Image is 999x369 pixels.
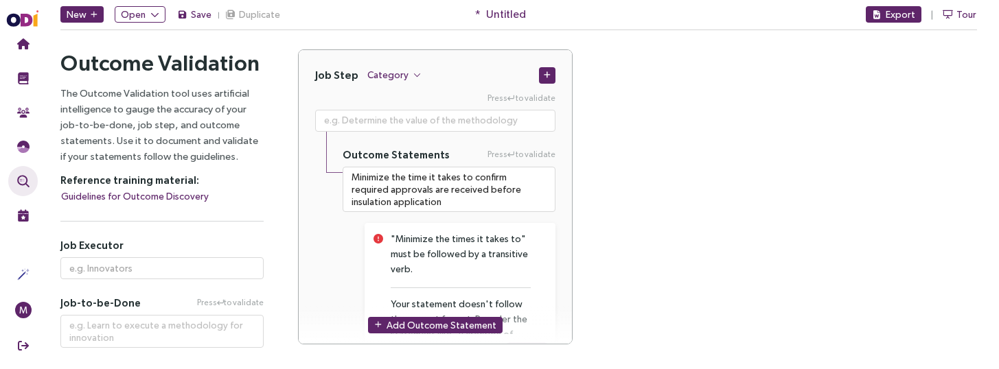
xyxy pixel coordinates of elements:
[60,257,264,279] input: e.g. Innovators
[866,6,921,23] button: Export
[956,7,976,22] span: Tour
[8,97,38,128] button: Community
[17,175,30,187] img: Outcome Validation
[225,6,281,23] button: Duplicate
[942,6,977,23] button: Tour
[17,106,30,119] img: Community
[8,63,38,93] button: Training
[60,239,264,252] h5: Job Executor
[60,296,141,309] span: Job-to-be-Done
[60,49,264,77] h2: Outcome Validation
[886,7,915,22] span: Export
[17,268,30,281] img: Actions
[8,259,38,289] button: Actions
[67,7,87,22] span: New
[60,174,199,186] strong: Reference training material:
[487,148,555,161] span: Press to validate
[60,315,264,348] textarea: Press Enter to validate
[121,7,146,22] span: Open
[343,167,555,212] textarea: Press Enter to validate
[8,295,38,325] button: M
[176,6,212,23] button: Save
[17,141,30,153] img: JTBD Needs Framework
[115,6,165,23] button: Open
[191,7,211,22] span: Save
[8,29,38,59] button: Home
[60,85,264,164] p: The Outcome Validation tool uses artificial intelligence to gauge the accuracy of your job-to-be-...
[19,302,27,318] span: M
[60,6,104,23] button: New
[486,5,526,23] span: Untitled
[17,209,30,222] img: Live Events
[343,148,450,161] h5: Outcome Statements
[391,231,531,276] div: "Minimize the times it takes to" must be followed by a transitive verb.
[315,69,358,82] h4: Job Step
[60,188,209,204] button: Guidelines for Outcome Discovery
[387,317,496,332] span: Add Outcome Statement
[8,200,38,230] button: Live Events
[197,296,264,309] span: Press to validate
[61,189,209,204] span: Guidelines for Outcome Discovery
[17,72,30,84] img: Training
[8,331,38,361] button: Sign Out
[315,110,555,132] textarea: Press Enter to validate
[367,67,409,82] span: Category
[367,67,422,83] button: Category
[8,132,38,162] button: Needs Framework
[8,166,38,196] button: Outcome Validation
[368,316,503,333] button: Add Outcome Statement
